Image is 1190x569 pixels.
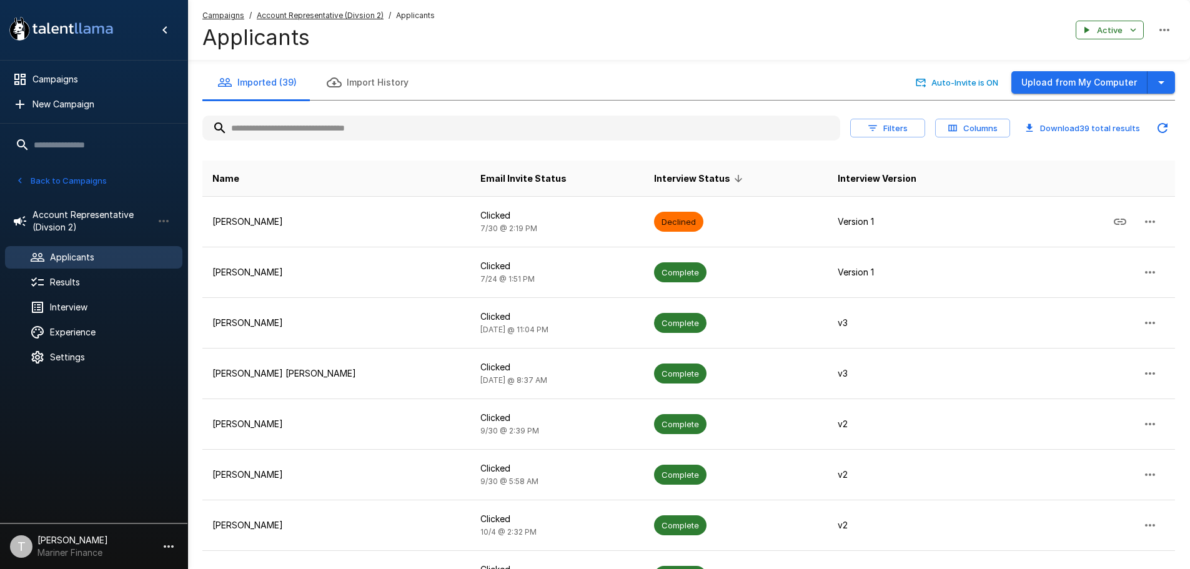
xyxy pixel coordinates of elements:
p: Clicked [480,260,634,272]
button: Imported (39) [202,65,312,100]
span: Complete [654,418,707,430]
span: Interview Version [838,171,916,186]
button: Download39 total results [1020,119,1145,138]
span: / [389,9,391,22]
u: Campaigns [202,11,244,20]
p: Clicked [480,412,634,424]
span: Applicants [396,9,435,22]
span: / [249,9,252,22]
button: Import History [312,65,424,100]
p: Version 1 [838,266,979,279]
span: 9/30 @ 2:39 PM [480,426,539,435]
span: [DATE] @ 11:04 PM [480,325,548,334]
p: Version 1 [838,215,979,228]
p: Clicked [480,209,634,222]
span: Complete [654,520,707,532]
span: Complete [654,368,707,380]
p: Clicked [480,310,634,323]
p: Clicked [480,513,634,525]
span: Complete [654,469,707,481]
p: [PERSON_NAME] [212,266,460,279]
p: v2 [838,519,979,532]
p: v2 [838,418,979,430]
p: Clicked [480,462,634,475]
span: Name [212,171,239,186]
span: Declined [654,216,703,228]
span: [DATE] @ 8:37 AM [480,375,547,385]
p: [PERSON_NAME] [212,317,460,329]
span: 9/30 @ 5:58 AM [480,477,538,486]
button: Active [1076,21,1144,40]
span: Interview Status [654,171,746,186]
h4: Applicants [202,24,435,51]
span: 7/24 @ 1:51 PM [480,274,535,284]
p: [PERSON_NAME] [212,418,460,430]
span: Complete [654,317,707,329]
button: Updated Today - 11:14 AM [1150,116,1175,141]
p: v2 [838,468,979,481]
p: [PERSON_NAME] [212,468,460,481]
button: Columns [935,119,1010,138]
button: Auto-Invite is ON [913,73,1001,92]
span: Copy Interview Link [1105,215,1135,226]
p: Clicked [480,361,634,374]
span: 7/30 @ 2:19 PM [480,224,537,233]
u: Account Representative (Divsion 2) [257,11,384,20]
button: Filters [850,119,925,138]
span: Email Invite Status [480,171,567,186]
p: v3 [838,317,979,329]
button: Upload from My Computer [1011,71,1148,94]
p: v3 [838,367,979,380]
span: 10/4 @ 2:32 PM [480,527,537,537]
p: [PERSON_NAME] [PERSON_NAME] [212,367,460,380]
p: [PERSON_NAME] [212,519,460,532]
span: Complete [654,267,707,279]
p: [PERSON_NAME] [212,215,460,228]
